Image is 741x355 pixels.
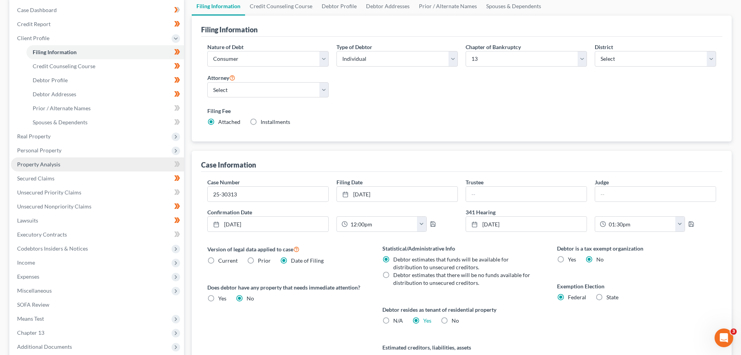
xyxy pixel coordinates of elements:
span: Attached [218,118,240,125]
span: Means Test [17,315,44,322]
span: Chapter 13 [17,329,44,336]
a: Debtor Addresses [26,87,184,101]
a: Credit Report [11,17,184,31]
label: Filing Fee [207,107,716,115]
span: Property Analysis [17,161,60,168]
span: Current [218,257,238,264]
a: Unsecured Priority Claims [11,185,184,200]
span: Debtor Profile [33,77,68,83]
label: Debtor is a tax exempt organization [557,244,716,253]
a: Filing Information [26,45,184,59]
span: Personal Property [17,147,61,154]
label: Exemption Election [557,282,716,290]
span: Filing Information [33,49,77,55]
a: Credit Counseling Course [26,59,184,73]
a: Spouses & Dependents [26,115,184,129]
div: Filing Information [201,25,258,34]
label: Attorney [207,73,235,82]
label: 341 Hearing [462,208,720,216]
span: Yes [218,295,226,302]
a: [DATE] [208,217,328,231]
span: Expenses [17,273,39,280]
span: Real Property [17,133,51,140]
a: Executory Contracts [11,228,184,242]
label: District [595,43,613,51]
span: Case Dashboard [17,7,57,13]
a: Prior / Alternate Names [26,101,184,115]
span: Unsecured Nonpriority Claims [17,203,91,210]
span: Executory Contracts [17,231,67,238]
span: Credit Report [17,21,51,27]
span: Income [17,259,35,266]
span: No [596,256,604,263]
span: No [247,295,254,302]
a: Lawsuits [11,214,184,228]
input: -- : -- [348,217,417,231]
label: Estimated creditors, liabilities, assets [382,343,541,351]
span: Installments [261,118,290,125]
span: N/A [393,317,403,324]
a: Yes [423,317,431,324]
input: -- : -- [606,217,676,231]
span: Unsecured Priority Claims [17,189,81,196]
a: [DATE] [337,187,457,201]
span: Spouses & Dependents [33,119,88,125]
span: Secured Claims [17,175,54,182]
span: State [606,294,618,300]
iframe: Intercom live chat [715,329,733,347]
span: Debtor Addresses [33,91,76,97]
span: Miscellaneous [17,287,52,294]
span: Federal [568,294,586,300]
a: Case Dashboard [11,3,184,17]
a: Unsecured Nonpriority Claims [11,200,184,214]
label: Nature of Debt [207,43,243,51]
a: Debtor Profile [26,73,184,87]
a: SOFA Review [11,298,184,312]
a: Property Analysis [11,157,184,171]
label: Judge [595,178,609,186]
input: -- [466,187,587,201]
span: Credit Counseling Course [33,63,95,69]
span: 3 [730,329,737,335]
label: Case Number [207,178,240,186]
label: Type of Debtor [336,43,372,51]
input: Enter case number... [208,187,328,201]
label: Debtor resides as tenant of residential property [382,306,541,314]
label: Trustee [466,178,483,186]
a: [DATE] [466,217,587,231]
label: Version of legal data applied to case [207,244,366,254]
label: Statistical/Administrative Info [382,244,541,253]
span: SOFA Review [17,301,49,308]
span: Yes [568,256,576,263]
div: Case Information [201,160,256,170]
span: Debtor estimates that funds will be available for distribution to unsecured creditors. [393,256,509,270]
label: Does debtor have any property that needs immediate attention? [207,283,366,291]
span: Client Profile [17,35,49,41]
input: -- [595,187,716,201]
span: Date of Filing [291,257,324,264]
span: Additional Documents [17,343,72,350]
label: Confirmation Date [203,208,462,216]
span: No [452,317,459,324]
span: Prior [258,257,271,264]
span: Codebtors Insiders & Notices [17,245,88,252]
a: Secured Claims [11,171,184,185]
label: Filing Date [336,178,363,186]
label: Chapter of Bankruptcy [466,43,521,51]
span: Debtor estimates that there will be no funds available for distribution to unsecured creditors. [393,272,530,286]
span: Lawsuits [17,217,38,224]
span: Prior / Alternate Names [33,105,91,111]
